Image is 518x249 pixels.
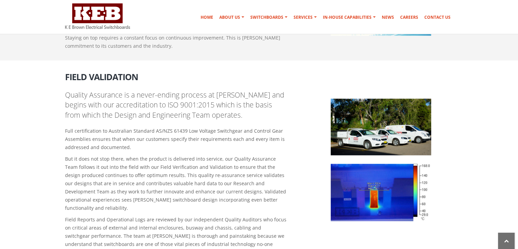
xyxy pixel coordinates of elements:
h2: Field Validation [65,67,453,82]
a: News [379,11,397,24]
a: Services [291,11,319,24]
p: Quality Assurance is a never-ending process at [PERSON_NAME] and begins with our accreditation to... [65,90,287,120]
img: K E Brown Electrical Switchboards [65,3,130,29]
a: Home [198,11,216,24]
a: Switchboards [248,11,290,24]
p: Staying on top requires a constant focus on continuous improvement. This is [PERSON_NAME] commitm... [65,34,287,50]
p: But it does not stop there, when the product is delivered into service, our Quality Assurance Tea... [65,155,287,212]
a: In-house Capabilities [320,11,378,24]
p: Full certification to Australian Standard AS/NZS 61439 Low Voltage Switchgear and Control Gear As... [65,127,287,151]
a: Careers [397,11,421,24]
a: About Us [217,11,247,24]
a: Contact Us [422,11,453,24]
